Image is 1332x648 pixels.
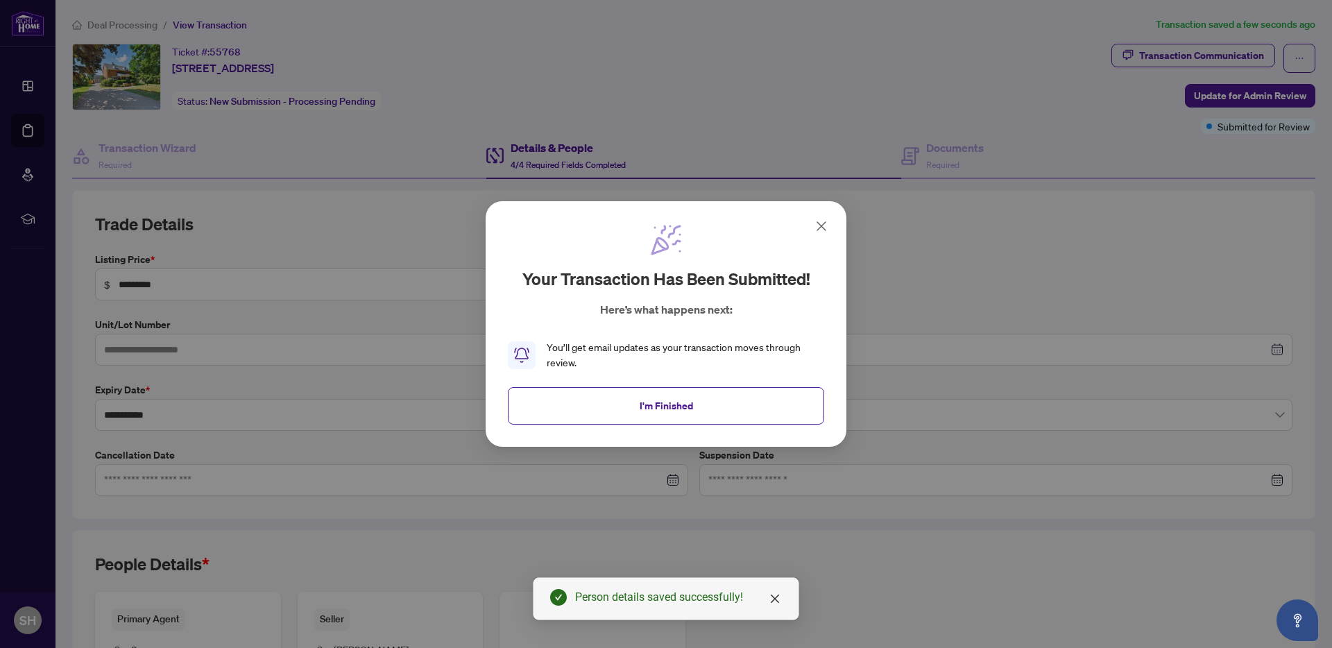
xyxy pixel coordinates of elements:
span: close [769,593,780,604]
button: Open asap [1276,599,1318,641]
div: You’ll get email updates as your transaction moves through review. [547,340,824,370]
span: I'm Finished [640,395,693,417]
button: I'm Finished [508,387,824,425]
p: Here’s what happens next: [600,301,733,318]
div: Person details saved successfully! [575,589,782,606]
span: check-circle [550,589,567,606]
a: Close [767,591,783,606]
h2: Your transaction has been submitted! [522,268,810,290]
